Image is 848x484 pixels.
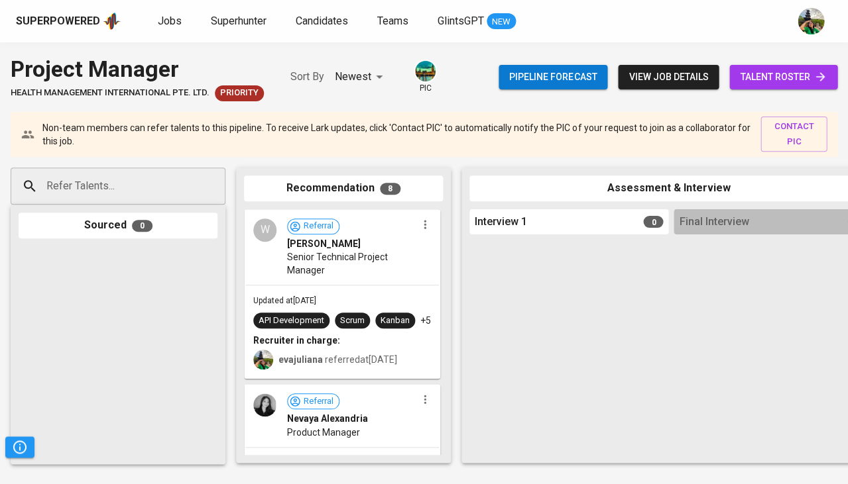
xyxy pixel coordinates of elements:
span: Product Manager [287,426,360,439]
p: Sort By [290,69,324,85]
span: Jobs [158,15,182,27]
b: Recruiter in charge: [253,335,340,346]
img: eva@glints.com [798,8,824,34]
div: Superpowered [16,14,100,29]
img: app logo [103,11,121,31]
div: Kanban [381,315,410,327]
span: Priority [215,87,264,99]
span: Candidates [296,15,348,27]
span: talent roster [740,69,827,85]
p: Non-team members can refer talents to this pipeline. To receive Lark updates, click 'Contact PIC'... [42,121,750,148]
button: Open [218,185,221,187]
a: talent roster [729,65,837,89]
a: GlintsGPT NEW [438,13,516,30]
span: Referral [298,220,339,232]
button: contact pic [760,117,827,152]
div: W [253,218,276,242]
a: Teams [377,13,411,30]
div: pic [414,60,437,94]
span: contact pic [767,119,820,150]
a: Jobs [158,13,184,30]
img: eva@glints.com [253,350,273,369]
button: Pipeline Triggers [5,436,34,458]
p: Newest [335,69,371,85]
span: Referral [298,395,339,408]
img: 458dc9108bc70be3a72b92cd87a87106.png [253,393,276,416]
span: [PERSON_NAME] [287,237,361,250]
span: Superhunter [211,15,267,27]
span: Pipeline forecast [509,69,597,85]
span: 8 [380,183,400,195]
span: Teams [377,15,408,27]
span: GlintsGPT [438,15,484,27]
span: referred at [DATE] [278,354,397,365]
div: Scrum [340,315,365,327]
div: API Development [259,315,324,327]
div: Recommendation [244,175,443,201]
a: Superpoweredapp logo [16,11,121,31]
span: 0 [132,220,152,232]
span: Interview 1 [475,215,527,230]
span: Nevaya Alexandria [287,412,368,425]
span: view job details [629,69,708,85]
span: Senior Technical Project Manager [287,250,416,277]
div: New Job received from Demand Team [215,85,264,101]
img: a5d44b89-0c59-4c54-99d0-a63b29d42bd3.jpg [415,61,436,81]
span: Final Interview [679,215,749,230]
a: Candidates [296,13,351,30]
button: view job details [618,65,719,89]
div: Sourced [19,213,217,238]
span: HEALTH MANAGEMENT INTERNATIONAL PTE. LTD. [11,87,210,99]
a: Superhunter [211,13,269,30]
div: Newest [335,65,387,89]
span: 0 [643,216,663,228]
b: evajuliana [278,354,323,365]
div: Project Manager [11,53,264,85]
p: +5 [420,314,431,327]
span: Updated at [DATE] [253,296,316,305]
span: NEW [487,15,516,28]
button: Pipeline forecast [499,65,607,89]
